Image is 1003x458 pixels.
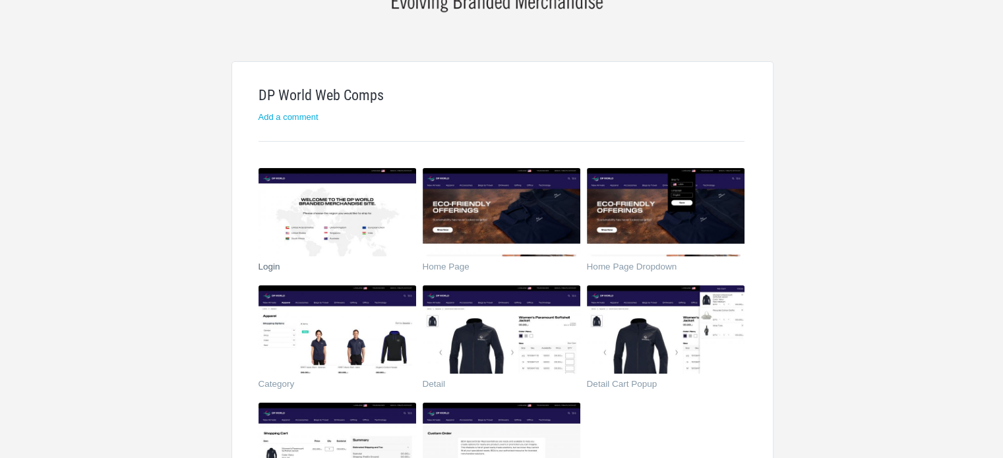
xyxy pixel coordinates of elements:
[423,380,564,393] a: Detail
[423,262,564,275] a: Home Page
[258,380,400,393] a: Category
[258,285,416,374] img: bdainc186_rft2ea_thumb.jpg
[587,285,745,374] img: bdainc186_eewg67_thumb.jpg
[587,380,729,393] a: Detail Cart Popup
[587,262,729,275] a: Home Page Dropdown
[258,168,416,256] img: bdainc186_ngcsu1_thumb.jpg
[258,88,745,103] h1: DP World Web Comps
[423,285,580,374] img: bdainc186_gqrcys_thumb.jpg
[587,168,745,256] img: bdainc186_klz9ht_thumb.jpg
[258,112,319,122] a: Add a comment
[258,262,400,275] a: Login
[423,168,580,256] img: bdainc186_527g7y_thumb.jpg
